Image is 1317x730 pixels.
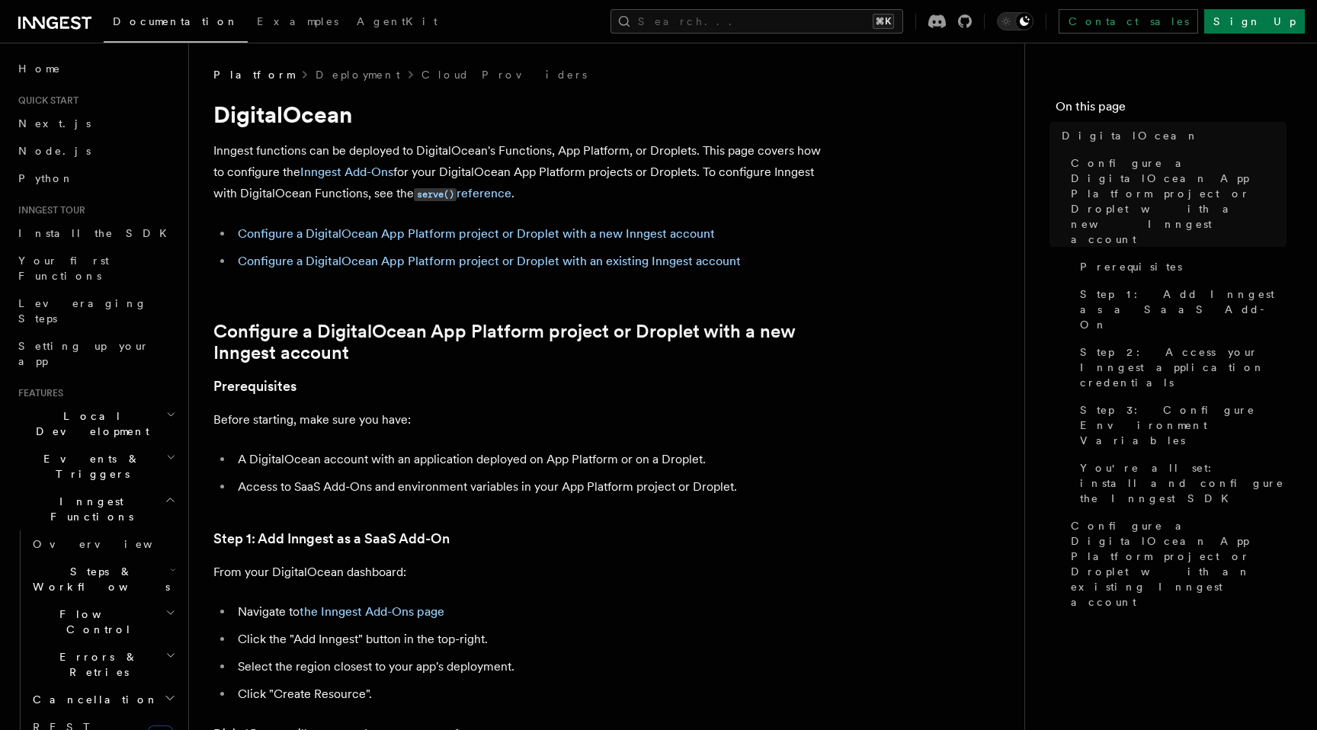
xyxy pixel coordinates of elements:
[414,188,457,201] code: serve()
[1080,344,1287,390] span: Step 2: Access your Inngest application credentials
[248,5,348,41] a: Examples
[12,219,179,247] a: Install the SDK
[18,172,74,184] span: Python
[12,332,179,375] a: Setting up your app
[213,528,450,549] a: Step 1: Add Inngest as a SaaS Add-On
[1056,98,1287,122] h4: On this page
[233,476,823,498] li: Access to SaaS Add-Ons and environment variables in your App Platform project or Droplet.
[1059,9,1198,34] a: Contact sales
[1062,128,1199,143] span: DigitalOcean
[213,140,823,205] p: Inngest functions can be deployed to DigitalOcean's Functions, App Platform, or Droplets. This pa...
[12,110,179,137] a: Next.js
[27,530,179,558] a: Overview
[27,607,165,637] span: Flow Control
[213,409,823,431] p: Before starting, make sure you have:
[12,408,166,439] span: Local Development
[1074,253,1287,280] a: Prerequisites
[233,449,823,470] li: A DigitalOcean account with an application deployed on App Platform or on a Droplet.
[12,494,165,524] span: Inngest Functions
[238,226,715,241] a: Configure a DigitalOcean App Platform project or Droplet with a new Inngest account
[12,204,85,216] span: Inngest tour
[414,186,511,200] a: serve()reference
[1074,396,1287,454] a: Step 3: Configure Environment Variables
[12,387,63,399] span: Features
[1065,512,1287,616] a: Configure a DigitalOcean App Platform project or Droplet with an existing Inngest account
[1074,454,1287,512] a: You're all set: install and configure the Inngest SDK
[873,14,894,29] kbd: ⌘K
[1074,338,1287,396] a: Step 2: Access your Inngest application credentials
[27,649,165,680] span: Errors & Retries
[213,562,823,583] p: From your DigitalOcean dashboard:
[27,564,170,594] span: Steps & Workflows
[18,340,149,367] span: Setting up your app
[18,227,176,239] span: Install the SDK
[18,117,91,130] span: Next.js
[12,94,79,107] span: Quick start
[27,558,179,600] button: Steps & Workflows
[113,15,239,27] span: Documentation
[12,402,179,445] button: Local Development
[27,686,179,713] button: Cancellation
[27,600,179,643] button: Flow Control
[233,656,823,677] li: Select the region closest to your app's deployment.
[233,601,823,623] li: Navigate to
[33,538,190,550] span: Overview
[1080,402,1287,448] span: Step 3: Configure Environment Variables
[357,15,437,27] span: AgentKit
[233,684,823,705] li: Click "Create Resource".
[18,255,109,282] span: Your first Functions
[12,247,179,290] a: Your first Functions
[12,445,179,488] button: Events & Triggers
[104,5,248,43] a: Documentation
[421,67,587,82] a: Cloud Providers
[213,67,294,82] span: Platform
[233,629,823,650] li: Click the "Add Inngest" button in the top-right.
[1071,518,1287,610] span: Configure a DigitalOcean App Platform project or Droplet with an existing Inngest account
[997,12,1033,30] button: Toggle dark mode
[12,137,179,165] a: Node.js
[1065,149,1287,253] a: Configure a DigitalOcean App Platform project or Droplet with a new Inngest account
[316,67,400,82] a: Deployment
[213,321,823,363] a: Configure a DigitalOcean App Platform project or Droplet with a new Inngest account
[1204,9,1305,34] a: Sign Up
[213,376,296,397] a: Prerequisites
[1056,122,1287,149] a: DigitalOcean
[27,692,159,707] span: Cancellation
[12,451,166,482] span: Events & Triggers
[18,145,91,157] span: Node.js
[12,165,179,192] a: Python
[238,254,741,268] a: Configure a DigitalOcean App Platform project or Droplet with an existing Inngest account
[1080,460,1287,506] span: You're all set: install and configure the Inngest SDK
[257,15,338,27] span: Examples
[610,9,903,34] button: Search...⌘K
[12,488,179,530] button: Inngest Functions
[18,297,147,325] span: Leveraging Steps
[300,604,444,619] a: the Inngest Add-Ons page
[12,290,179,332] a: Leveraging Steps
[27,643,179,686] button: Errors & Retries
[1080,259,1182,274] span: Prerequisites
[348,5,447,41] a: AgentKit
[213,101,823,128] h1: DigitalOcean
[18,61,61,76] span: Home
[300,165,393,179] a: Inngest Add-Ons
[1071,155,1287,247] span: Configure a DigitalOcean App Platform project or Droplet with a new Inngest account
[1080,287,1287,332] span: Step 1: Add Inngest as a SaaS Add-On
[1074,280,1287,338] a: Step 1: Add Inngest as a SaaS Add-On
[12,55,179,82] a: Home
